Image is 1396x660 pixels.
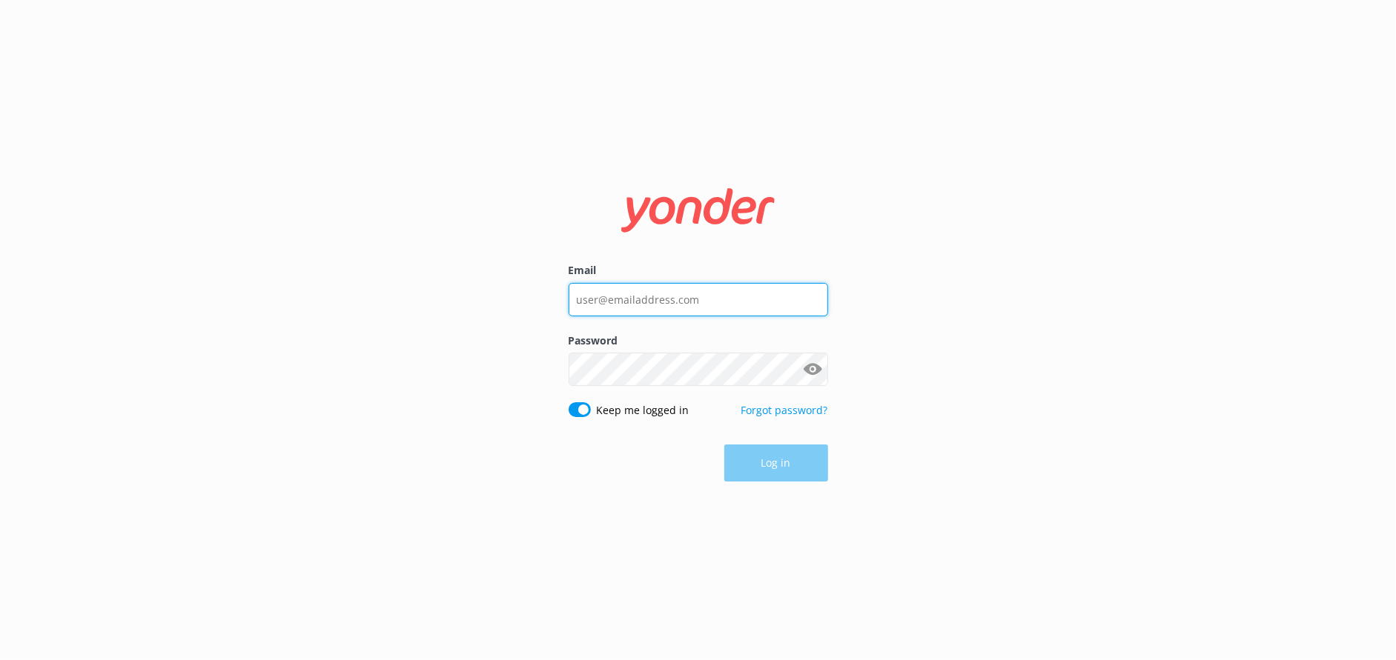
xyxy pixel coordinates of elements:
label: Email [569,262,828,279]
label: Password [569,333,828,349]
button: Show password [798,355,828,384]
input: user@emailaddress.com [569,283,828,316]
label: Keep me logged in [597,402,689,419]
a: Forgot password? [741,403,828,417]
